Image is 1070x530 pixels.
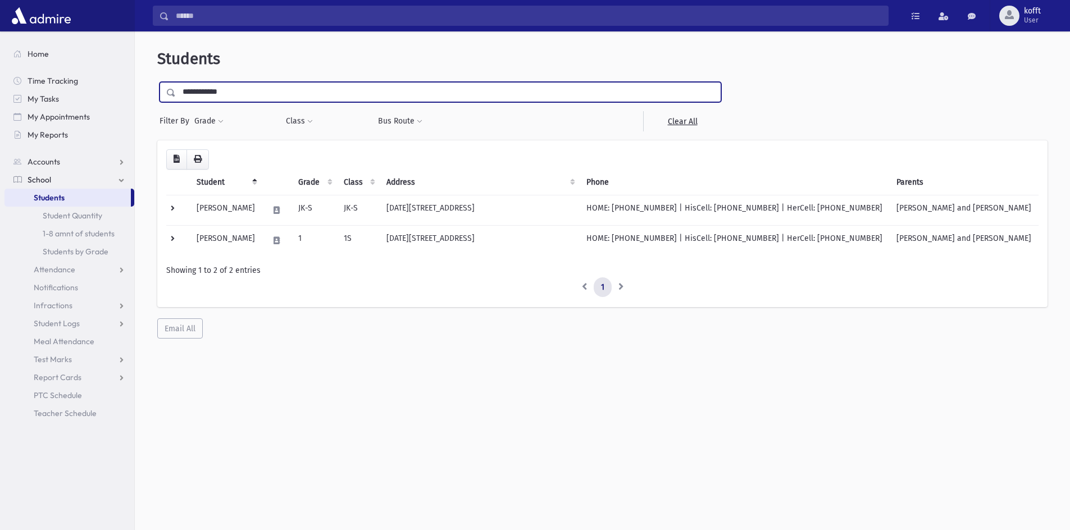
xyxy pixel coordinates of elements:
[4,72,134,90] a: Time Tracking
[28,130,68,140] span: My Reports
[4,350,134,368] a: Test Marks
[380,195,580,225] td: [DATE][STREET_ADDRESS]
[4,278,134,296] a: Notifications
[28,157,60,167] span: Accounts
[34,282,78,293] span: Notifications
[4,332,134,350] a: Meal Attendance
[169,6,888,26] input: Search
[4,261,134,278] a: Attendance
[580,195,890,225] td: HOME: [PHONE_NUMBER] | HisCell: [PHONE_NUMBER] | HerCell: [PHONE_NUMBER]
[4,90,134,108] a: My Tasks
[28,112,90,122] span: My Appointments
[34,336,94,346] span: Meal Attendance
[34,193,65,203] span: Students
[377,111,423,131] button: Bus Route
[580,225,890,255] td: HOME: [PHONE_NUMBER] | HisCell: [PHONE_NUMBER] | HerCell: [PHONE_NUMBER]
[4,153,134,171] a: Accounts
[890,225,1039,255] td: [PERSON_NAME] and [PERSON_NAME]
[4,207,134,225] a: Student Quantity
[9,4,74,27] img: AdmirePro
[4,404,134,422] a: Teacher Schedule
[292,225,336,255] td: 1
[157,318,203,339] button: Email All
[4,368,134,386] a: Report Cards
[190,225,262,255] td: [PERSON_NAME]
[890,170,1039,195] th: Parents
[4,189,131,207] a: Students
[292,170,336,195] th: Grade: activate to sort column ascending
[4,108,134,126] a: My Appointments
[4,296,134,314] a: Infractions
[28,76,78,86] span: Time Tracking
[34,318,80,328] span: Student Logs
[380,170,580,195] th: Address: activate to sort column ascending
[34,264,75,275] span: Attendance
[34,354,72,364] span: Test Marks
[34,372,81,382] span: Report Cards
[190,195,262,225] td: [PERSON_NAME]
[4,243,134,261] a: Students by Grade
[4,45,134,63] a: Home
[1024,16,1041,25] span: User
[594,277,612,298] a: 1
[166,264,1039,276] div: Showing 1 to 2 of 2 entries
[28,175,51,185] span: School
[4,126,134,144] a: My Reports
[186,149,209,170] button: Print
[292,195,336,225] td: JK-S
[890,195,1039,225] td: [PERSON_NAME] and [PERSON_NAME]
[34,408,97,418] span: Teacher Schedule
[337,170,380,195] th: Class: activate to sort column ascending
[4,314,134,332] a: Student Logs
[34,300,72,310] span: Infractions
[4,225,134,243] a: 1-8 amnt of students
[194,111,224,131] button: Grade
[4,386,134,404] a: PTC Schedule
[337,225,380,255] td: 1S
[28,94,59,104] span: My Tasks
[643,111,721,131] a: Clear All
[190,170,262,195] th: Student: activate to sort column descending
[34,390,82,400] span: PTC Schedule
[4,171,134,189] a: School
[166,149,187,170] button: CSV
[1024,7,1041,16] span: kofft
[157,49,220,68] span: Students
[160,115,194,127] span: Filter By
[580,170,890,195] th: Phone
[337,195,380,225] td: JK-S
[285,111,313,131] button: Class
[28,49,49,59] span: Home
[380,225,580,255] td: [DATE][STREET_ADDRESS]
